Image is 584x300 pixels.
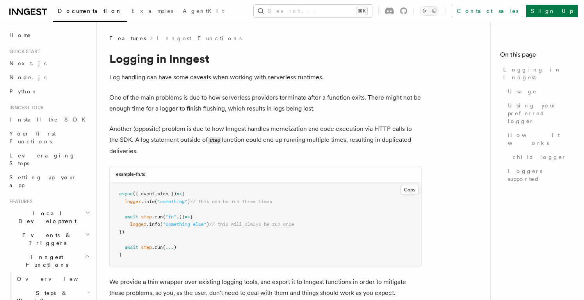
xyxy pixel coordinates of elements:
[9,74,46,80] span: Node.js
[6,70,92,84] a: Node.js
[119,229,125,235] span: })
[141,199,155,204] span: .info
[508,87,537,95] span: Usage
[254,5,372,17] button: Search...⌘K
[209,221,294,227] span: // this will always be run once
[116,171,145,177] h3: example-fn.ts
[6,105,44,111] span: Inngest tour
[6,28,92,42] a: Home
[141,214,152,220] span: step
[166,245,174,250] span: ...
[513,153,566,161] span: child logger
[505,84,575,98] a: Usage
[14,272,92,286] a: Overview
[133,191,155,196] span: ({ event
[6,250,92,272] button: Inngest Functions
[155,199,157,204] span: (
[182,191,185,196] span: {
[9,116,90,123] span: Install the SDK
[146,221,160,227] span: .info
[160,221,163,227] span: (
[155,191,157,196] span: ,
[401,185,419,195] button: Copy
[163,214,166,220] span: (
[125,245,138,250] span: await
[109,52,422,66] h1: Logging in Inngest
[152,245,163,250] span: .run
[526,5,578,17] a: Sign Up
[163,245,166,250] span: (
[109,34,146,42] span: Features
[157,191,176,196] span: step })
[6,209,85,225] span: Local Development
[109,123,422,157] p: Another (opposite) problem is due to how Inngest handles memoization and code execution via HTTP ...
[452,5,523,17] a: Contact sales
[163,221,207,227] span: "something else"
[6,228,92,250] button: Events & Triggers
[183,8,224,14] span: AgentKit
[53,2,127,22] a: Documentation
[420,6,439,16] button: Toggle dark mode
[505,98,575,128] a: Using your preferred logger
[119,191,133,196] span: async
[9,31,31,39] span: Home
[176,191,182,196] span: =>
[174,245,176,250] span: )
[9,152,75,166] span: Leveraging Steps
[6,48,40,55] span: Quick start
[9,130,56,145] span: Your first Functions
[58,8,122,14] span: Documentation
[132,8,173,14] span: Examples
[6,56,92,70] a: Next.js
[109,72,422,83] p: Log handling can have some caveats when working with serverless runtimes.
[190,214,193,220] span: {
[9,60,46,66] span: Next.js
[187,199,190,204] span: )
[500,50,575,62] h4: On this page
[6,231,85,247] span: Events & Triggers
[208,137,221,144] code: step
[509,150,575,164] a: child logger
[6,198,32,205] span: Features
[119,252,122,257] span: }
[508,167,575,183] span: Loggers supported
[109,277,422,298] p: We provide a thin wrapper over existing logging tools, and export it to Inngest functions in orde...
[505,128,575,150] a: How it works
[157,199,187,204] span: "something"
[130,221,146,227] span: logger
[190,199,272,204] span: // this can be run three times
[6,84,92,98] a: Python
[500,62,575,84] a: Logging in Inngest
[17,276,97,282] span: Overview
[9,88,38,95] span: Python
[152,214,163,220] span: .run
[9,174,77,188] span: Setting up your app
[6,112,92,127] a: Install the SDK
[6,148,92,170] a: Leveraging Steps
[178,2,229,21] a: AgentKit
[207,221,209,227] span: )
[141,245,152,250] span: step
[176,214,179,220] span: ,
[185,214,190,220] span: =>
[179,214,185,220] span: ()
[109,92,422,114] p: One of the main problems is due to how serverless providers terminate after a function exits. The...
[6,127,92,148] a: Your first Functions
[505,164,575,186] a: Loggers supported
[125,214,138,220] span: await
[508,131,575,147] span: How it works
[503,66,575,81] span: Logging in Inngest
[356,7,367,15] kbd: ⌘K
[6,206,92,228] button: Local Development
[157,34,242,42] a: Inngest Functions
[508,102,575,125] span: Using your preferred logger
[127,2,178,21] a: Examples
[125,199,141,204] span: logger
[6,253,84,269] span: Inngest Functions
[6,170,92,192] a: Setting up your app
[166,214,176,220] span: "fn"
